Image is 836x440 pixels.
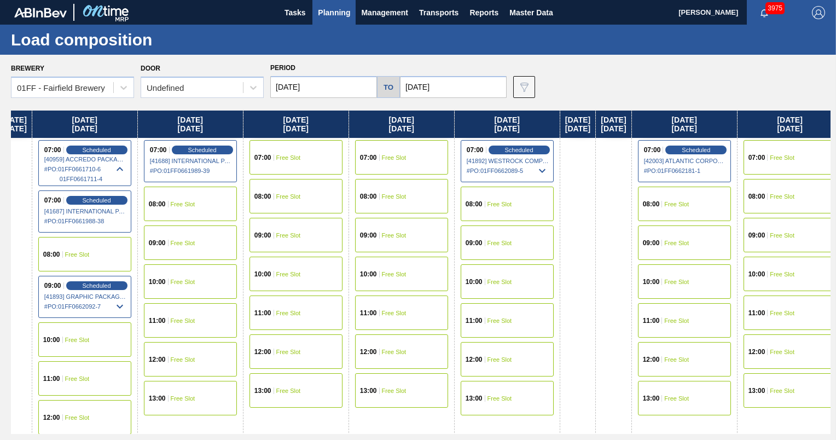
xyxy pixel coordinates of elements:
span: 11:00 [643,317,660,324]
span: Master Data [509,6,553,19]
span: Scheduled [505,147,533,153]
span: Free Slot [171,395,195,402]
span: 12:00 [466,356,483,363]
span: Free Slot [276,271,301,277]
span: Management [361,6,408,19]
span: Tasks [283,6,307,19]
span: Free Slot [487,395,512,402]
span: Free Slot [664,240,689,246]
span: 07:00 [254,154,271,161]
div: 01FF - Fairfield Brewery [17,83,105,92]
button: icon-filter-gray [513,76,535,98]
span: Transports [419,6,458,19]
span: Free Slot [487,201,512,207]
span: Free Slot [382,154,407,161]
span: 07:00 [644,147,661,153]
span: Scheduled [83,197,111,204]
span: # PO : 01FF0662089-5 [467,164,549,177]
span: Free Slot [770,349,794,355]
span: 09:00 [643,240,660,246]
span: 07:00 [467,147,484,153]
span: Free Slot [65,414,90,421]
span: 08:00 [748,193,765,200]
span: # PO : 01FF0662181-1 [644,164,726,177]
span: Reports [469,6,498,19]
span: 09:00 [466,240,483,246]
span: # PO : 01FF0661710-6 [44,163,126,176]
span: 11:00 [254,310,271,316]
span: # PO : 01FF0662092-7 [44,300,126,313]
span: Free Slot [770,193,794,200]
span: 12:00 [360,349,377,355]
span: Free Slot [770,387,794,394]
span: Free Slot [382,349,407,355]
input: mm/dd/yyyy [400,76,507,98]
span: Free Slot [171,201,195,207]
span: 13:00 [748,387,765,394]
span: 08:00 [360,193,377,200]
span: 08:00 [149,201,166,207]
span: 10:00 [43,337,60,343]
span: 10:00 [360,271,377,277]
div: [DATE] [DATE] [596,111,631,138]
span: 12:00 [43,414,60,421]
span: Free Slot [664,395,689,402]
span: Free Slot [487,240,512,246]
div: [DATE] [DATE] [349,111,454,138]
span: Free Slot [382,271,407,277]
div: [DATE] [DATE] [560,111,595,138]
span: 11:00 [360,310,377,316]
span: 13:00 [254,387,271,394]
span: 10:00 [748,271,765,277]
span: 10:00 [149,279,166,285]
span: Free Slot [171,279,195,285]
span: Free Slot [382,193,407,200]
span: 01FF0661711-4 [60,176,126,182]
span: Scheduled [682,147,710,153]
span: Scheduled [83,282,111,289]
span: [42003] ATLANTIC CORPORATION OF WILMIN - 0008342425 [644,158,726,164]
span: Free Slot [276,193,301,200]
span: Free Slot [276,154,301,161]
span: Free Slot [664,317,689,324]
span: 13:00 [149,395,166,402]
span: Free Slot [487,356,512,363]
div: Undefined [147,83,184,92]
span: # PO : 01FF0661988-38 [44,215,126,228]
span: 11:00 [466,317,483,324]
span: Free Slot [382,387,407,394]
div: [DATE] [DATE] [138,111,243,138]
span: Free Slot [487,317,512,324]
span: 09:00 [254,232,271,239]
span: 07:00 [44,197,61,204]
span: 11:00 [149,317,166,324]
span: Free Slot [276,349,301,355]
img: TNhmsLtSVTkK8tSr43FrP2fwEKptu5GPRR3wAAAABJRU5ErkJggg== [14,8,67,18]
h5: to [384,83,393,91]
span: 08:00 [466,201,483,207]
div: [DATE] [DATE] [455,111,560,138]
span: 10:00 [254,271,271,277]
span: [41688] INTERNATIONAL PAPER COMPANY - 0008325905 [150,158,232,164]
span: 3975 [765,2,785,14]
span: Free Slot [276,387,301,394]
span: Free Slot [171,240,195,246]
span: 13:00 [466,395,483,402]
button: Notifications [747,5,782,20]
span: Free Slot [770,232,794,239]
div: [DATE] [DATE] [32,111,137,138]
span: 08:00 [254,193,271,200]
span: Free Slot [65,337,90,343]
span: Free Slot [382,310,407,316]
span: Free Slot [664,356,689,363]
span: [41893] GRAPHIC PACKAGING INTERNATIONA - 0008221069 [44,293,126,300]
span: 07:00 [748,154,765,161]
span: Free Slot [382,232,407,239]
span: [41892] WESTROCK COMPANY - FOLDING CAR - 0008219776 [467,158,549,164]
span: Free Slot [487,279,512,285]
span: 09:00 [149,240,166,246]
span: 13:00 [360,387,377,394]
label: Door [141,65,160,72]
span: 12:00 [748,349,765,355]
label: Brewery [11,65,44,72]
